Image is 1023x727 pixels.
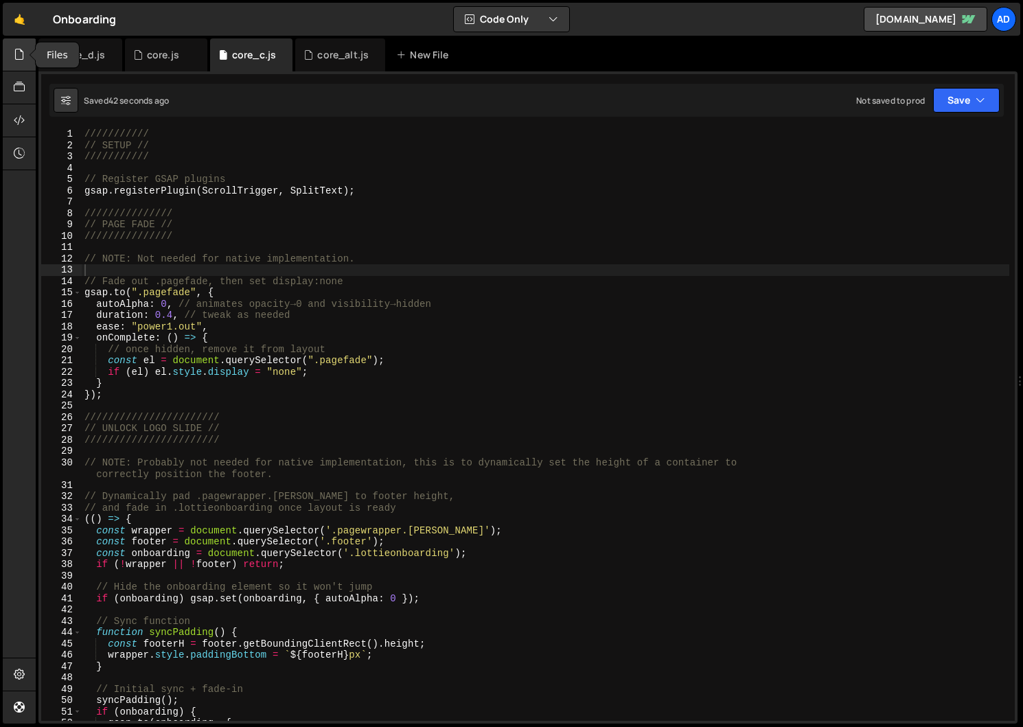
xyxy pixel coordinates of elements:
div: 44 [41,627,82,638]
div: 1 [41,128,82,140]
div: 36 [41,536,82,548]
div: 31 [41,480,82,492]
div: 28 [41,435,82,446]
div: 38 [41,559,82,570]
div: 11 [41,242,82,253]
div: 48 [41,672,82,684]
div: 27 [41,423,82,435]
div: 7 [41,196,82,208]
div: 5 [41,174,82,185]
div: Files [36,43,79,68]
div: 24 [41,389,82,401]
div: 14 [41,276,82,288]
div: core.js [147,48,179,62]
div: 42 seconds ago [108,95,169,106]
div: Onboarding [53,11,117,27]
div: 6 [41,185,82,197]
div: 17 [41,310,82,321]
div: 21 [41,355,82,367]
div: 32 [41,491,82,503]
div: 18 [41,321,82,333]
button: Save [933,88,1000,113]
div: 29 [41,446,82,457]
div: 39 [41,570,82,582]
div: core_d.js [60,48,105,62]
div: 33 [41,503,82,514]
div: 34 [41,513,82,525]
div: 30 [41,457,82,480]
div: 15 [41,287,82,299]
div: 12 [41,253,82,265]
div: 10 [41,231,82,242]
div: Saved [84,95,169,106]
div: 51 [41,706,82,718]
div: 42 [41,604,82,616]
a: [DOMAIN_NAME] [864,7,987,32]
div: 2 [41,140,82,152]
div: New File [396,48,454,62]
div: 45 [41,638,82,650]
div: Not saved to prod [856,95,925,106]
div: 35 [41,525,82,537]
button: Code Only [454,7,569,32]
div: 43 [41,616,82,627]
div: 3 [41,151,82,163]
div: 47 [41,661,82,673]
div: 25 [41,400,82,412]
div: 22 [41,367,82,378]
div: 26 [41,412,82,424]
div: core_alt.js [317,48,369,62]
div: 13 [41,264,82,276]
a: Ad [991,7,1016,32]
div: 8 [41,208,82,220]
div: core_c.js [232,48,276,62]
div: 37 [41,548,82,559]
div: 4 [41,163,82,174]
div: 46 [41,649,82,661]
div: 23 [41,378,82,389]
div: 19 [41,332,82,344]
div: 9 [41,219,82,231]
div: 16 [41,299,82,310]
div: 49 [41,684,82,695]
div: 20 [41,344,82,356]
div: 41 [41,593,82,605]
div: 40 [41,581,82,593]
a: 🤙 [3,3,36,36]
div: 50 [41,695,82,706]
